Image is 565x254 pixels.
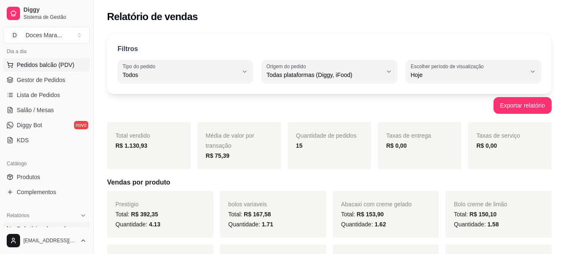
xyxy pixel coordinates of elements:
span: D [10,31,19,39]
span: Média de valor por transação [206,132,254,149]
span: R$ 392,35 [131,211,158,218]
button: Tipo do pedidoTodos [118,60,253,83]
button: Pedidos balcão (PDV) [3,58,90,72]
span: Taxas de serviço [476,132,520,139]
span: Complementos [17,188,56,196]
a: KDS [3,133,90,147]
h2: Relatório de vendas [107,10,198,23]
span: Relatórios de vendas [17,225,72,233]
h5: Vendas por produto [107,177,552,187]
span: Quantidade: [341,221,386,228]
span: KDS [17,136,29,144]
span: Diggy Bot [17,121,42,129]
span: Salão / Mesas [17,106,54,114]
strong: 15 [296,142,303,149]
span: 1.58 [487,221,499,228]
span: Taxas de entrega [386,132,431,139]
button: Exportar relatório [493,97,552,114]
strong: R$ 0,00 [476,142,497,149]
span: Quantidade: [115,221,160,228]
span: Total: [115,211,158,218]
span: 1.62 [375,221,386,228]
span: Pedidos balcão (PDV) [17,61,74,69]
a: Complementos [3,185,90,199]
div: Catálogo [3,157,90,170]
button: [EMAIL_ADDRESS][DOMAIN_NAME] [3,231,90,251]
span: Total vendido [115,132,150,139]
span: [EMAIL_ADDRESS][DOMAIN_NAME] [23,237,77,244]
span: R$ 150,10 [470,211,497,218]
p: Filtros [118,44,138,54]
span: Todos [123,71,238,79]
span: Relatórios [7,212,29,219]
span: 1.71 [262,221,273,228]
a: Lista de Pedidos [3,88,90,102]
a: Diggy Botnovo [3,118,90,132]
strong: R$ 1.130,93 [115,142,147,149]
span: Produtos [17,173,40,181]
span: Sistema de Gestão [23,14,87,21]
a: Relatórios de vendas [3,222,90,236]
span: Quantidade: [228,221,273,228]
span: 4.13 [149,221,160,228]
span: Total: [341,211,384,218]
button: Origem do pedidoTodas plataformas (Diggy, iFood) [261,60,397,83]
span: Quantidade de pedidos [296,132,357,139]
span: Gestor de Pedidos [17,76,65,84]
span: Todas plataformas (Diggy, iFood) [266,71,382,79]
span: Lista de Pedidos [17,91,60,99]
strong: R$ 75,39 [206,152,230,159]
span: Diggy [23,6,87,14]
span: Quantidade: [454,221,499,228]
button: Escolher período de visualizaçãoHoje [406,60,541,83]
span: Hoje [411,71,526,79]
label: Tipo do pedido [123,63,158,70]
label: Origem do pedido [266,63,309,70]
span: Abacaxi com creme gelado [341,201,412,208]
a: Gestor de Pedidos [3,73,90,87]
a: Salão / Mesas [3,103,90,117]
span: Prestígio [115,201,138,208]
button: Select a team [3,27,90,44]
strong: R$ 0,00 [386,142,406,149]
span: bolos variaveis [228,201,267,208]
div: Dia a dia [3,45,90,58]
span: Bolo creme de limão [454,201,507,208]
a: DiggySistema de Gestão [3,3,90,23]
span: Total: [454,211,496,218]
span: R$ 153,90 [357,211,384,218]
div: Doces Mara ... [26,31,62,39]
span: R$ 167,58 [244,211,271,218]
a: Produtos [3,170,90,184]
label: Escolher período de visualização [411,63,486,70]
span: Total: [228,211,271,218]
